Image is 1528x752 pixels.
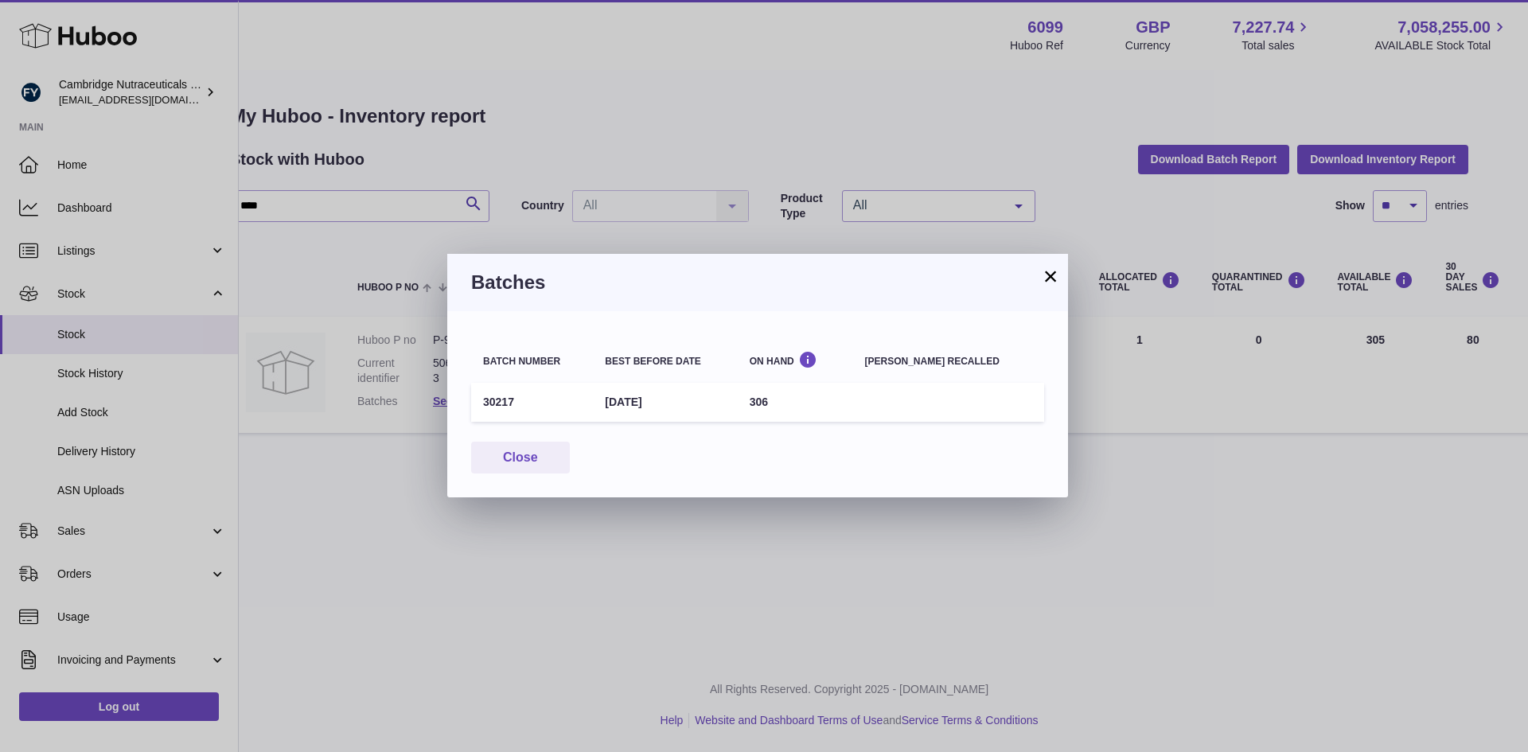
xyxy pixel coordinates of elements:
h3: Batches [471,270,1044,295]
button: Close [471,442,570,474]
div: Best before date [605,357,725,367]
div: On Hand [750,351,841,366]
div: Batch number [483,357,581,367]
div: [PERSON_NAME] recalled [865,357,1032,367]
td: [DATE] [593,383,737,422]
button: × [1041,267,1060,286]
td: 306 [738,383,853,422]
td: 30217 [471,383,593,422]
